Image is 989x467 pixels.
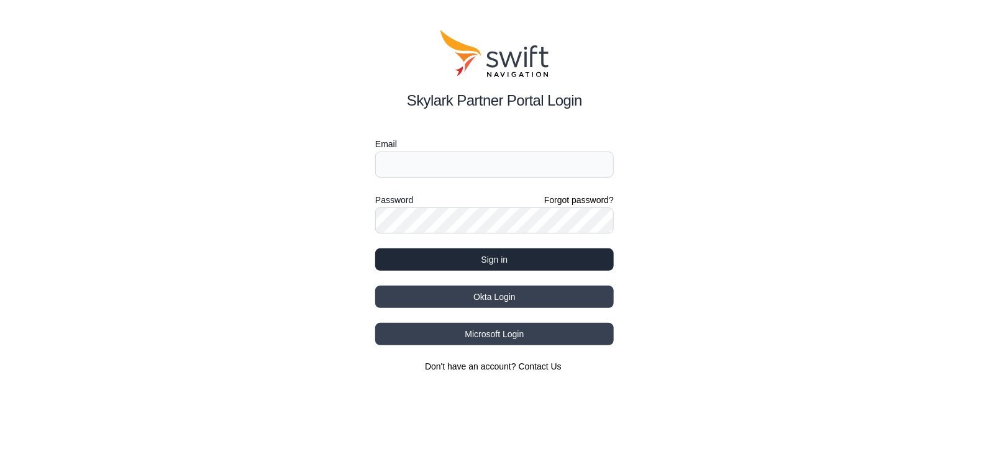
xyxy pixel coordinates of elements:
[375,360,614,373] section: Don't have an account?
[375,248,614,271] button: Sign in
[544,194,614,206] a: Forgot password?
[375,89,614,112] h2: Skylark Partner Portal Login
[375,193,413,207] label: Password
[375,323,614,345] button: Microsoft Login
[375,286,614,308] button: Okta Login
[375,137,614,152] label: Email
[519,361,562,371] a: Contact Us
